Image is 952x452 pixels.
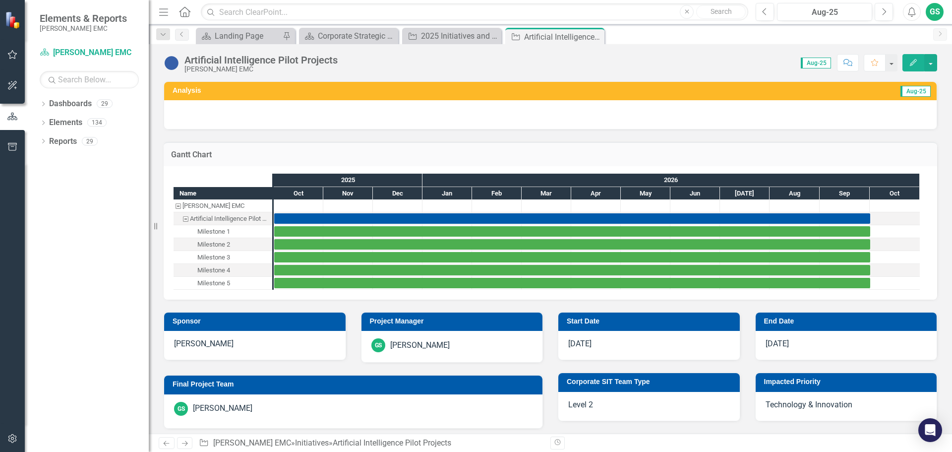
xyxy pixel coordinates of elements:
img: No Information [164,55,179,71]
div: Artificial Intelligence Pilot Projects [190,212,269,225]
div: Mar [522,187,571,200]
a: [PERSON_NAME] EMC [40,47,139,59]
a: [PERSON_NAME] EMC [213,438,291,448]
span: [DATE] [568,339,592,348]
button: Search [696,5,746,19]
span: Level 2 [568,400,593,409]
div: 2026 [422,174,920,187]
div: Oct [870,187,920,200]
div: Milestone 4 [197,264,230,277]
div: Task: Start date: 2025-10-01 End date: 2026-10-01 [174,264,272,277]
h3: Analysis [173,87,535,94]
input: Search Below... [40,71,139,88]
span: [DATE] [766,339,789,348]
div: Artificial Intelligence Pilot Projects [174,212,272,225]
div: Oct [274,187,323,200]
span: Elements & Reports [40,12,127,24]
h3: End Date [764,318,932,325]
div: Landing Page [215,30,280,42]
div: [PERSON_NAME] [390,340,450,351]
h3: Project Manager [370,318,538,325]
div: 29 [82,137,98,145]
div: Task: Start date: 2025-10-01 End date: 2026-10-01 [274,213,870,224]
div: Task: Jackson EMC Start date: 2025-10-01 End date: 2025-10-02 [174,199,272,212]
div: Task: Start date: 2025-10-01 End date: 2026-10-01 [174,238,272,251]
div: Apr [571,187,621,200]
div: [PERSON_NAME] [193,403,252,414]
div: Jackson EMC [174,199,272,212]
button: GS [926,3,944,21]
div: Task: Start date: 2025-10-01 End date: 2026-10-01 [274,252,870,262]
span: Aug-25 [900,86,931,97]
h3: Final Project Team [173,381,537,388]
div: Task: Start date: 2025-10-01 End date: 2026-10-01 [174,225,272,238]
div: Sep [820,187,870,200]
div: Task: Start date: 2025-10-01 End date: 2026-10-01 [174,251,272,264]
a: Landing Page [198,30,280,42]
div: Artificial Intelligence Pilot Projects [333,438,451,448]
div: 29 [97,100,113,108]
div: Milestone 2 [197,238,230,251]
div: Jun [670,187,720,200]
div: Aug [770,187,820,200]
div: Milestone 2 [174,238,272,251]
small: [PERSON_NAME] EMC [40,24,127,32]
div: Artificial Intelligence Pilot Projects [524,31,602,43]
h3: Corporate SIT Team Type [567,378,735,386]
h3: Gantt Chart [171,150,930,159]
div: 134 [87,119,107,127]
span: Technology & Innovation [766,400,852,409]
input: Search ClearPoint... [201,3,748,21]
div: Nov [323,187,373,200]
div: Name [174,187,272,199]
a: Dashboards [49,98,92,110]
div: Task: Start date: 2025-10-01 End date: 2026-10-01 [274,265,870,275]
div: Task: Start date: 2025-10-01 End date: 2026-10-01 [274,226,870,237]
div: Jul [720,187,770,200]
div: GS [174,402,188,416]
div: May [621,187,670,200]
div: Artificial Intelligence Pilot Projects [184,55,338,65]
span: [PERSON_NAME] [174,339,234,348]
a: 2025 Initiatives and Beyond [405,30,499,42]
img: ClearPoint Strategy [5,11,22,29]
h3: Start Date [567,318,735,325]
div: [PERSON_NAME] EMC [184,65,338,73]
h3: Sponsor [173,318,341,325]
div: » » [199,438,543,449]
div: Task: Start date: 2025-10-01 End date: 2026-10-01 [274,278,870,288]
h3: Impacted Priority [764,378,932,386]
span: Search [711,7,732,15]
div: Task: Start date: 2025-10-01 End date: 2026-10-01 [174,212,272,225]
div: Milestone 4 [174,264,272,277]
div: Milestone 1 [197,225,230,238]
div: Jan [422,187,472,200]
div: Dec [373,187,422,200]
button: Aug-25 [777,3,872,21]
span: Aug-25 [801,58,831,68]
div: 2025 Initiatives and Beyond [421,30,499,42]
div: Aug-25 [780,6,869,18]
a: Reports [49,136,77,147]
div: Open Intercom Messenger [918,418,942,442]
a: Corporate Strategic Plan Through 2026 [301,30,396,42]
div: Task: Start date: 2025-10-01 End date: 2026-10-01 [274,239,870,250]
div: Feb [472,187,522,200]
div: Milestone 5 [174,277,272,290]
div: Milestone 3 [174,251,272,264]
div: GS [371,338,385,352]
a: Elements [49,117,82,129]
div: [PERSON_NAME] EMC [182,199,244,212]
div: Task: Start date: 2025-10-01 End date: 2026-10-01 [174,277,272,290]
div: Corporate Strategic Plan Through 2026 [318,30,396,42]
div: Milestone 3 [197,251,230,264]
div: Milestone 1 [174,225,272,238]
a: Initiatives [295,438,329,448]
div: Milestone 5 [197,277,230,290]
div: 2025 [274,174,422,187]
